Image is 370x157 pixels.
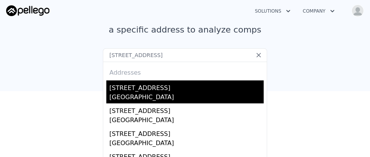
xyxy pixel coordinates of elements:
div: Addresses [106,62,264,80]
div: [STREET_ADDRESS] [109,126,264,139]
div: Search a region to find deals or look up a specific address to analyze comps [99,11,271,36]
div: [GEOGRAPHIC_DATA] [109,116,264,126]
button: Company [297,4,341,18]
div: [GEOGRAPHIC_DATA] [109,139,264,149]
div: [GEOGRAPHIC_DATA] [109,93,264,103]
div: Save properties to see them here [6,136,364,148]
div: [STREET_ADDRESS] [109,80,264,93]
div: Saved Properties [6,116,364,129]
img: avatar [352,5,364,17]
img: Pellego [6,5,50,16]
button: Solutions [249,4,297,18]
input: Search an address or region... [103,48,267,62]
div: [STREET_ADDRESS] [109,103,264,116]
